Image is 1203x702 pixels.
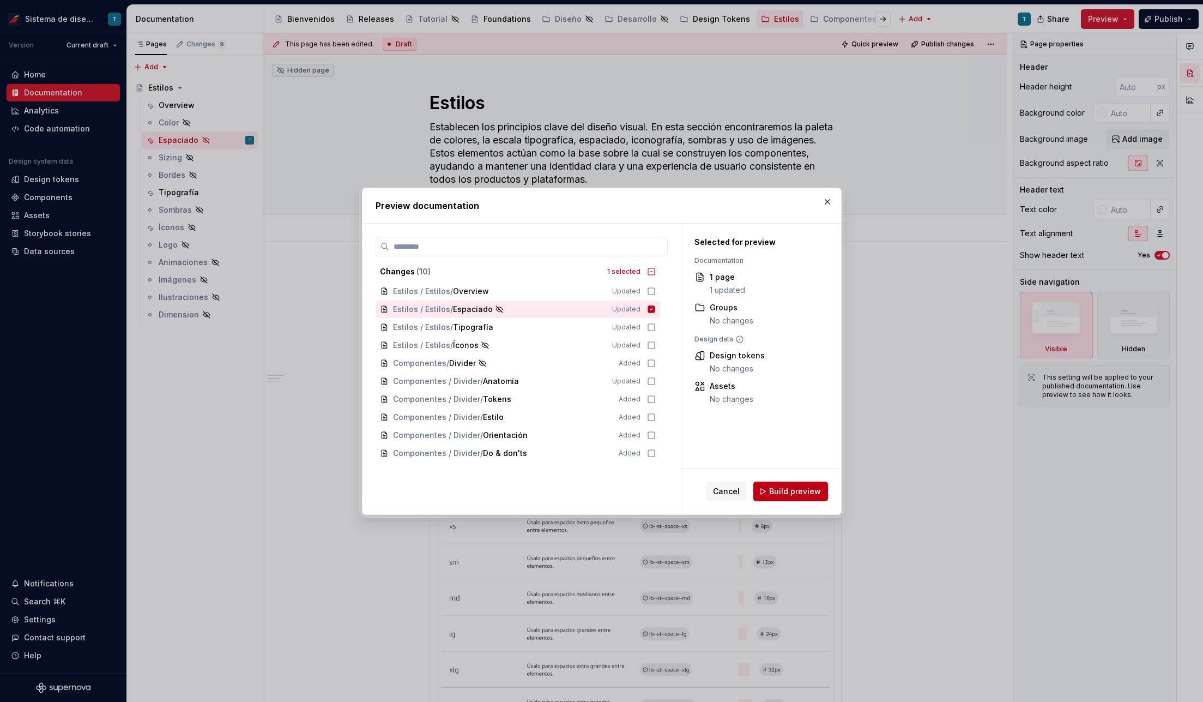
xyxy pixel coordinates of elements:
span: Espaciado [453,304,493,315]
button: Cancel [706,482,747,501]
span: Added [619,359,640,368]
span: Tokens [483,394,511,405]
span: / [480,430,483,441]
span: / [480,376,483,387]
span: Divider [449,358,476,369]
div: No changes [710,394,753,405]
span: Estilos / Estilos [393,340,450,351]
div: Groups [710,302,753,313]
span: Anatomía [483,376,519,387]
span: Build preview [769,486,821,497]
span: Estilos / Estilos [393,286,450,297]
span: Updated [612,323,640,332]
span: / [480,394,483,405]
span: / [450,322,453,333]
span: Do & don'ts [483,448,527,459]
div: 1 selected [607,267,640,276]
div: 1 updated [710,285,745,296]
span: Updated [612,341,640,350]
span: Componentes / Divider [393,412,480,423]
span: Added [619,449,640,458]
span: / [450,340,453,351]
span: Componentes / Divider [393,430,480,441]
span: Componentes / Divider [393,448,480,459]
span: Componentes / Divider [393,376,480,387]
span: Componentes [393,358,446,369]
div: Assets [710,381,753,392]
button: Build preview [753,482,828,501]
div: Design tokens [710,350,765,361]
span: Estilos / Estilos [393,322,450,333]
div: 1 page [710,272,745,283]
span: Added [619,431,640,440]
span: / [450,304,453,315]
div: No changes [710,363,765,374]
span: Íconos [453,340,479,351]
span: / [480,448,483,459]
span: ( 10 ) [416,267,431,276]
span: Orientación [483,430,528,441]
span: Updated [612,305,640,314]
div: Design data [694,335,823,344]
h2: Preview documentation [376,199,828,212]
div: Changes [380,266,601,277]
span: Added [619,395,640,404]
div: No changes [710,315,753,326]
span: Updated [612,287,640,296]
span: / [480,412,483,423]
div: Selected for preview [694,237,823,248]
span: Estilos / Estilos [393,304,450,315]
span: / [450,286,453,297]
span: / [446,358,449,369]
span: Componentes / Divider [393,394,480,405]
span: Estilo [483,412,505,423]
span: Cancel [713,486,740,497]
span: Overview [453,286,489,297]
span: Tipografía [453,322,493,333]
div: Documentation [694,256,823,265]
span: Updated [612,377,640,386]
span: Added [619,413,640,422]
